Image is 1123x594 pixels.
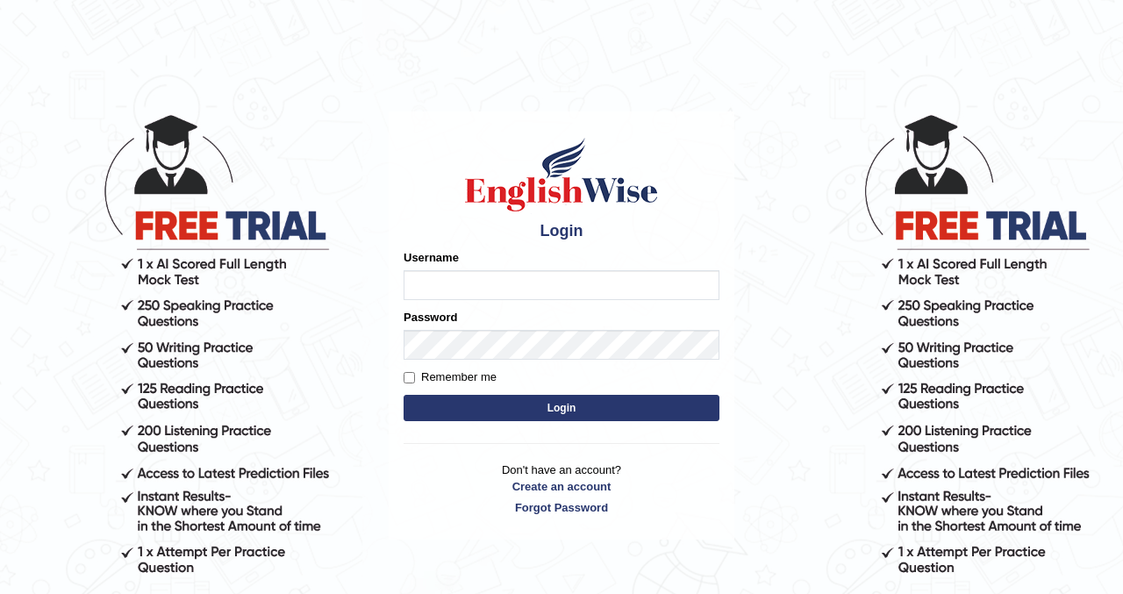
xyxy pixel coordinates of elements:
[404,395,719,421] button: Login
[404,478,719,495] a: Create an account
[404,249,459,266] label: Username
[404,462,719,516] p: Don't have an account?
[404,372,415,383] input: Remember me
[404,369,497,386] label: Remember me
[404,499,719,516] a: Forgot Password
[461,135,662,214] img: Logo of English Wise sign in for intelligent practice with AI
[404,309,457,326] label: Password
[404,223,719,240] h4: Login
